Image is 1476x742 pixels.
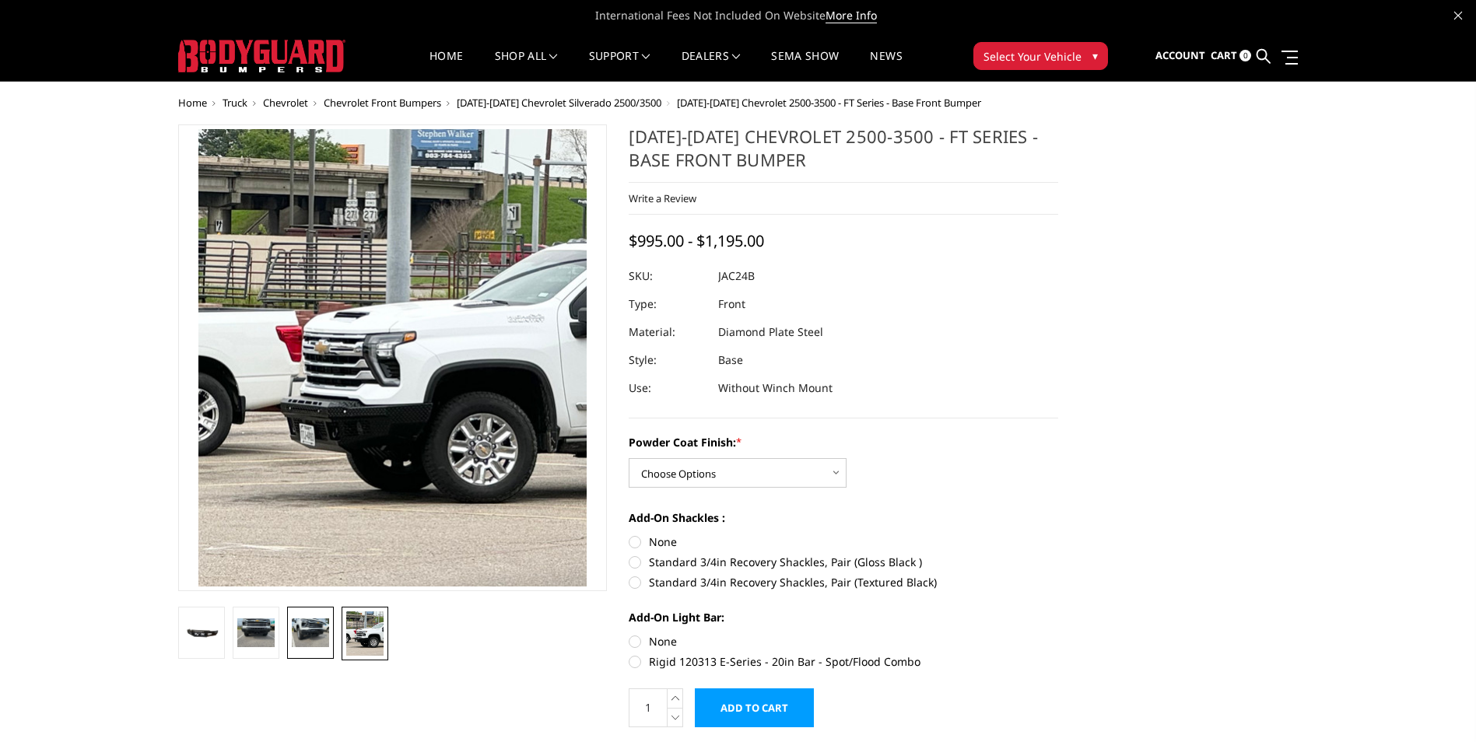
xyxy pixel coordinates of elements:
span: Cart [1211,48,1237,62]
dt: Type: [629,290,706,318]
a: Cart 0 [1211,35,1251,77]
a: Chevrolet [263,96,308,110]
a: Chevrolet Front Bumpers [324,96,441,110]
label: Standard 3/4in Recovery Shackles, Pair (Textured Black) [629,574,1058,590]
span: Account [1155,48,1205,62]
a: Account [1155,35,1205,77]
dt: Material: [629,318,706,346]
dd: Without Winch Mount [718,374,833,402]
img: 2024-2025 Chevrolet 2500-3500 - FT Series - Base Front Bumper [237,618,275,646]
a: Home [178,96,207,110]
h1: [DATE]-[DATE] Chevrolet 2500-3500 - FT Series - Base Front Bumper [629,124,1058,183]
label: Powder Coat Finish: [629,434,1058,450]
img: BODYGUARD BUMPERS [178,40,345,72]
a: Write a Review [629,191,696,205]
img: 2024-2025 Chevrolet 2500-3500 - FT Series - Base Front Bumper [292,618,329,646]
a: News [870,51,902,81]
a: Dealers [682,51,741,81]
span: $995.00 - $1,195.00 [629,230,764,251]
img: 2024-2025 Chevrolet 2500-3500 - FT Series - Base Front Bumper [346,611,384,656]
a: More Info [826,8,877,23]
span: [DATE]-[DATE] Chevrolet 2500-3500 - FT Series - Base Front Bumper [677,96,981,110]
label: Rigid 120313 E-Series - 20in Bar - Spot/Flood Combo [629,653,1058,670]
a: 2024-2025 Chevrolet 2500-3500 - FT Series - Base Front Bumper [178,124,608,591]
label: Standard 3/4in Recovery Shackles, Pair (Gloss Black ) [629,554,1058,570]
span: 0 [1239,50,1251,61]
dd: Base [718,346,743,374]
dd: Diamond Plate Steel [718,318,823,346]
iframe: Chat Widget [1398,667,1476,742]
a: Support [589,51,650,81]
label: None [629,534,1058,550]
a: shop all [495,51,558,81]
button: Select Your Vehicle [973,42,1108,70]
dt: Style: [629,346,706,374]
label: Add-On Shackles : [629,509,1058,526]
img: 2024-2025 Chevrolet 2500-3500 - FT Series - Base Front Bumper [183,625,220,642]
span: Select Your Vehicle [983,48,1082,65]
label: Add-On Light Bar: [629,609,1058,625]
label: None [629,633,1058,649]
a: Home [429,51,463,81]
dt: Use: [629,374,706,402]
a: Truck [223,96,247,110]
a: [DATE]-[DATE] Chevrolet Silverado 2500/3500 [457,96,661,110]
a: SEMA Show [771,51,839,81]
span: ▾ [1092,47,1098,64]
dd: JAC24B [718,262,755,290]
input: Add to Cart [695,688,814,727]
dt: SKU: [629,262,706,290]
dd: Front [718,290,745,318]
